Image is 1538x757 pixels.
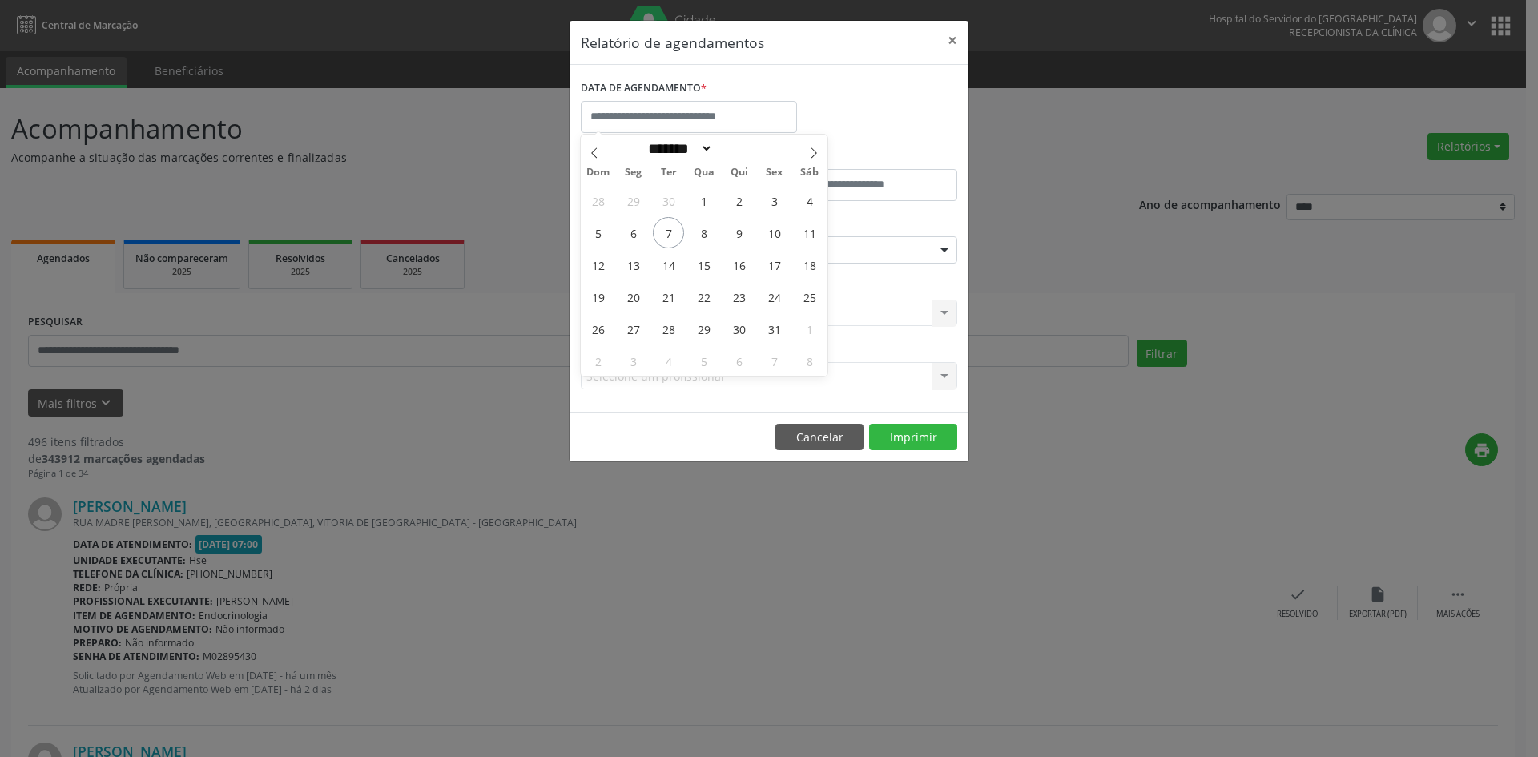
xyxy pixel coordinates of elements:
span: Outubro 18, 2025 [794,249,825,280]
span: Qua [686,167,722,178]
button: Cancelar [775,424,864,451]
span: Outubro 30, 2025 [723,313,755,344]
span: Outubro 6, 2025 [618,217,649,248]
span: Setembro 30, 2025 [653,185,684,216]
select: Month [642,140,713,157]
span: Outubro 10, 2025 [759,217,790,248]
label: ATÉ [773,144,957,169]
span: Outubro 20, 2025 [618,281,649,312]
span: Seg [616,167,651,178]
span: Outubro 7, 2025 [653,217,684,248]
span: Novembro 5, 2025 [688,345,719,376]
span: Setembro 29, 2025 [618,185,649,216]
span: Outubro 24, 2025 [759,281,790,312]
span: Outubro 9, 2025 [723,217,755,248]
span: Qui [722,167,757,178]
span: Outubro 14, 2025 [653,249,684,280]
span: Outubro 13, 2025 [618,249,649,280]
button: Close [936,21,968,60]
span: Novembro 8, 2025 [794,345,825,376]
span: Outubro 5, 2025 [582,217,614,248]
span: Outubro 11, 2025 [794,217,825,248]
span: Outubro 1, 2025 [688,185,719,216]
h5: Relatório de agendamentos [581,32,764,53]
span: Outubro 21, 2025 [653,281,684,312]
span: Novembro 2, 2025 [582,345,614,376]
span: Novembro 1, 2025 [794,313,825,344]
span: Outubro 31, 2025 [759,313,790,344]
span: Outubro 15, 2025 [688,249,719,280]
span: Outubro 25, 2025 [794,281,825,312]
span: Outubro 8, 2025 [688,217,719,248]
span: Dom [581,167,616,178]
label: DATA DE AGENDAMENTO [581,76,707,101]
span: Outubro 12, 2025 [582,249,614,280]
span: Novembro 7, 2025 [759,345,790,376]
span: Novembro 3, 2025 [618,345,649,376]
input: Year [713,140,766,157]
span: Sex [757,167,792,178]
span: Outubro 4, 2025 [794,185,825,216]
span: Outubro 29, 2025 [688,313,719,344]
button: Imprimir [869,424,957,451]
span: Outubro 22, 2025 [688,281,719,312]
span: Outubro 3, 2025 [759,185,790,216]
span: Outubro 26, 2025 [582,313,614,344]
span: Novembro 6, 2025 [723,345,755,376]
span: Setembro 28, 2025 [582,185,614,216]
span: Outubro 17, 2025 [759,249,790,280]
span: Outubro 23, 2025 [723,281,755,312]
span: Outubro 16, 2025 [723,249,755,280]
span: Outubro 2, 2025 [723,185,755,216]
span: Sáb [792,167,827,178]
span: Outubro 19, 2025 [582,281,614,312]
span: Outubro 28, 2025 [653,313,684,344]
span: Novembro 4, 2025 [653,345,684,376]
span: Ter [651,167,686,178]
span: Outubro 27, 2025 [618,313,649,344]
